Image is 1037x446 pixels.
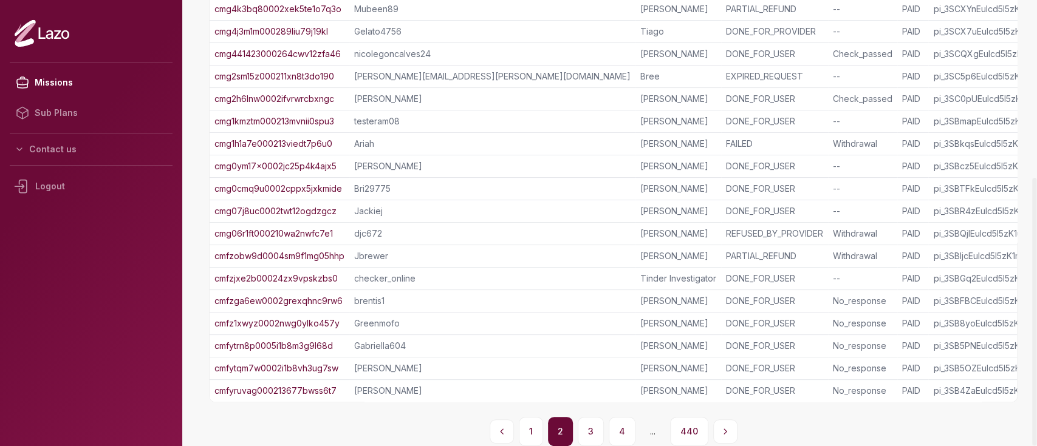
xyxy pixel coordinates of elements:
div: [PERSON_NAME] [640,228,716,240]
button: 4 [609,417,635,446]
div: PAID [902,385,923,397]
div: PAID [902,205,923,217]
a: cmg1h1a7e000213viedt7p6u0 [214,138,332,150]
div: [PERSON_NAME] [640,250,716,262]
div: No_response [833,362,892,374]
div: DONE_FOR_USER [726,295,823,307]
span: ... [640,421,665,442]
div: -- [833,25,892,38]
div: PAID [902,93,923,105]
div: Ariah [354,138,631,150]
div: No_response [833,340,892,352]
a: cmfytqm7w0002i1b8vh3ug7sw [214,362,338,374]
div: -- [833,70,892,83]
div: checker_online [354,272,631,285]
div: [PERSON_NAME] [640,183,716,195]
div: No_response [833,295,892,307]
div: PAID [902,183,923,195]
div: [PERSON_NAME] [640,385,716,397]
a: cmg1kmztm000213mvnii0spu3 [214,115,334,127]
div: Jbrewer [354,250,631,262]
a: cmg2h6lnw0002ifvrwrcbxngc [214,93,334,105]
a: cmfz1xwyz0002nwg0ylko457y [214,317,340,329]
button: Contact us [10,138,173,160]
div: PAID [902,362,923,374]
div: FAILED [726,138,823,150]
div: [PERSON_NAME] [640,340,716,352]
div: DONE_FOR_USER [726,317,823,329]
div: DONE_FOR_USER [726,160,823,172]
button: 3 [578,417,604,446]
a: cmg441423000264cwv12zfa46 [214,48,341,60]
a: Sub Plans [10,98,173,128]
div: DONE_FOR_USER [726,385,823,397]
div: -- [833,272,892,285]
div: PARTIAL_REFUND [726,3,823,15]
div: PAID [902,115,923,127]
button: 2 [548,417,573,446]
div: PAID [902,25,923,38]
div: [PERSON_NAME] [354,385,631,397]
div: PAID [902,272,923,285]
div: Gelato4756 [354,25,631,38]
div: PAID [902,295,923,307]
div: nicolegoncalves24 [354,48,631,60]
div: djc672 [354,228,631,240]
div: PAID [902,3,923,15]
div: Withdrawal [833,228,892,240]
a: cmfzga6ew0002grexqhnc9rw6 [214,295,343,307]
div: [PERSON_NAME] [640,160,716,172]
div: No_response [833,385,892,397]
div: [PERSON_NAME] [640,93,716,105]
div: DONE_FOR_PROVIDER [726,25,823,38]
div: -- [833,160,892,172]
div: PAID [902,70,923,83]
div: DONE_FOR_USER [726,93,823,105]
a: cmfzobw9d0004sm9f1mg05hhp [214,250,344,262]
button: 440 [670,417,708,446]
div: PAID [902,317,923,329]
div: [PERSON_NAME] [640,3,716,15]
div: PAID [902,250,923,262]
div: EXPIRED_REQUEST [726,70,823,83]
a: cmg07j8uc0002twt12ogdzgcz [214,205,337,217]
a: cmfyruvag000213677bwss6t7 [214,385,337,397]
button: Previous page [490,419,514,444]
div: [PERSON_NAME] [354,160,631,172]
div: -- [833,115,892,127]
button: 1 [519,417,543,446]
div: DONE_FOR_USER [726,272,823,285]
div: [PERSON_NAME] [640,317,716,329]
div: [PERSON_NAME] [640,295,716,307]
div: Greenmofo [354,317,631,329]
div: [PERSON_NAME][EMAIL_ADDRESS][PERSON_NAME][DOMAIN_NAME] [354,70,631,83]
div: PAID [902,228,923,240]
div: [PERSON_NAME] [354,362,631,374]
div: PAID [902,48,923,60]
div: Tiago [640,25,716,38]
div: -- [833,3,892,15]
div: [PERSON_NAME] [640,48,716,60]
div: PAID [902,138,923,150]
div: Tinder Investigator [640,272,716,285]
div: Mubeen89 [354,3,631,15]
a: cmg0cmq9u0002cppx5jxkmide [214,183,342,195]
div: PAID [902,340,923,352]
div: -- [833,183,892,195]
div: Logout [10,171,173,202]
a: cmfzjxe2b00024zx9vpskzbs0 [214,272,338,285]
div: DONE_FOR_USER [726,205,823,217]
button: Next page [713,419,738,444]
div: DONE_FOR_USER [726,115,823,127]
div: PAID [902,160,923,172]
a: cmg0ym17x0002jc25p4k4ajx5 [214,160,337,172]
div: Check_passed [833,48,892,60]
div: No_response [833,317,892,329]
div: [PERSON_NAME] [354,93,631,105]
div: [PERSON_NAME] [640,115,716,127]
a: Missions [10,67,173,98]
a: cmfytrn8p0005i1b8m3g9l68d [214,340,333,352]
div: DONE_FOR_USER [726,48,823,60]
div: PARTIAL_REFUND [726,250,823,262]
div: [PERSON_NAME] [640,138,716,150]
